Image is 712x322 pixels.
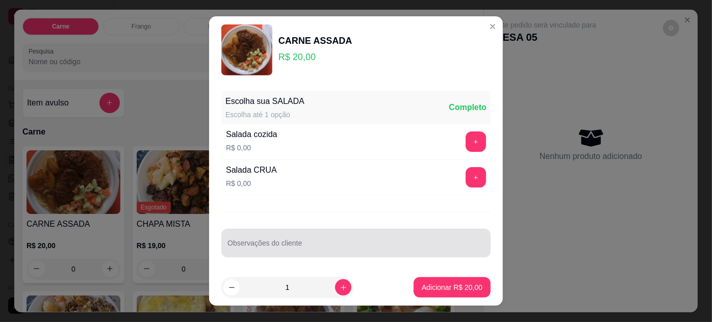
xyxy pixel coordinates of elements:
[225,110,304,120] div: Escolha até 1 opção
[225,95,304,108] div: Escolha sua SALADA
[335,279,351,296] button: increase-product-quantity
[466,167,486,187] button: add
[226,178,277,189] p: R$ 0,00
[466,131,486,152] button: add
[221,24,272,75] img: product-image
[226,164,277,176] div: Salada CRUA
[449,101,487,114] div: Completo
[278,34,352,48] div: CARNE ASSADA
[414,277,491,298] button: Adicionar R$ 20,00
[223,279,240,296] button: decrease-product-quantity
[485,18,501,35] button: Close
[422,282,482,292] p: Adicionar R$ 20,00
[278,50,352,64] p: R$ 20,00
[226,128,277,141] div: Salada cozida
[226,143,277,153] p: R$ 0,00
[227,242,485,252] input: Observações do cliente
